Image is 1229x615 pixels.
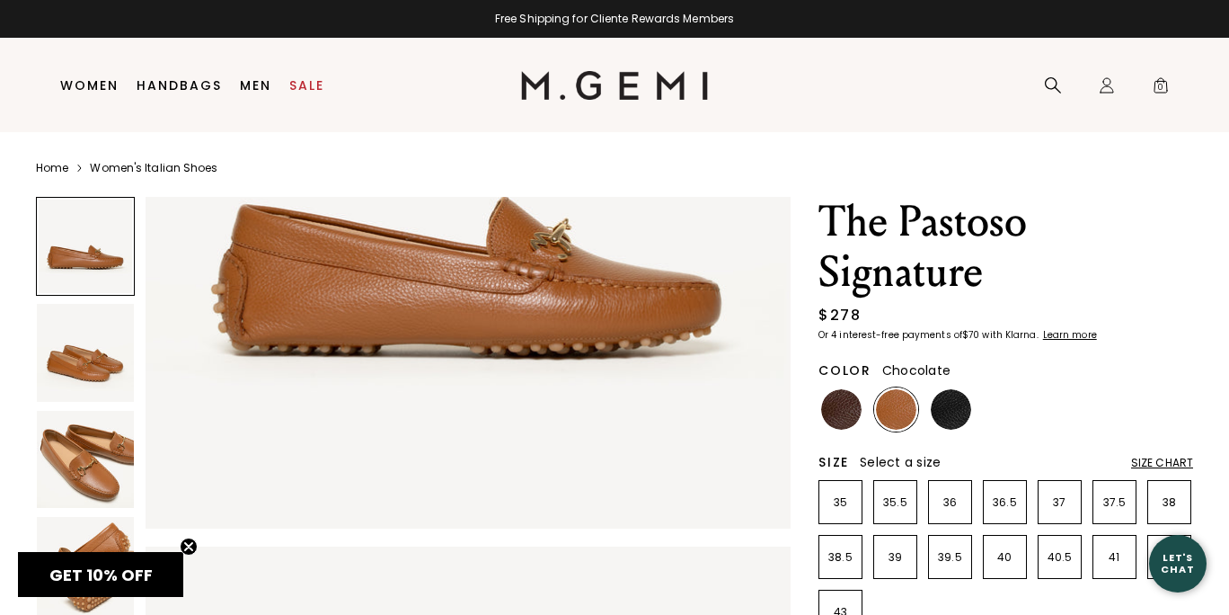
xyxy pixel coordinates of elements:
[1149,552,1207,575] div: Let's Chat
[36,161,68,175] a: Home
[876,389,916,430] img: Tan
[860,453,941,471] span: Select a size
[818,455,849,469] h2: Size
[37,517,134,614] img: The Pastoso Signature
[1041,330,1097,341] a: Learn more
[874,495,916,510] p: 35.5
[1039,550,1081,565] p: 40.5
[37,304,134,401] img: The Pastoso Signature
[819,550,862,565] p: 38.5
[821,389,862,430] img: Chocolate
[818,197,1193,298] h1: The Pastoso Signature
[521,71,709,100] img: M.Gemi
[18,552,183,597] div: GET 10% OFFClose teaser
[240,78,271,93] a: Men
[982,328,1040,342] klarna-placement-style-body: with Klarna
[1093,495,1136,510] p: 37.5
[874,550,916,565] p: 39
[289,78,324,93] a: Sale
[90,161,217,175] a: Women's Italian Shoes
[929,495,971,510] p: 36
[882,361,950,379] span: Chocolate
[1043,328,1097,342] klarna-placement-style-cta: Learn more
[49,564,153,586] span: GET 10% OFF
[1093,550,1136,565] p: 41
[962,328,979,342] klarna-placement-style-amount: $70
[37,411,134,508] img: The Pastoso Signature
[1131,456,1193,470] div: Size Chart
[180,538,198,556] button: Close teaser
[931,389,971,430] img: Black
[984,495,1026,510] p: 36.5
[818,328,962,342] klarna-placement-style-body: Or 4 interest-free payments of
[1039,495,1081,510] p: 37
[60,78,119,93] a: Women
[1152,80,1170,98] span: 0
[1148,495,1190,510] p: 38
[137,78,222,93] a: Handbags
[818,305,861,326] div: $278
[984,550,1026,565] p: 40
[819,495,862,510] p: 35
[818,363,871,378] h2: Color
[1148,550,1190,565] p: 42
[929,550,971,565] p: 39.5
